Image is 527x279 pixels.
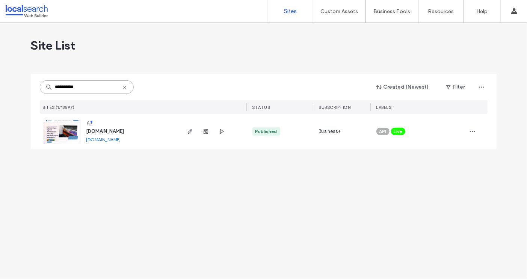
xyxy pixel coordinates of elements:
span: SITES (1/13597) [43,105,75,110]
a: [DOMAIN_NAME] [86,128,124,134]
label: Custom Assets [321,8,358,15]
span: Help [17,5,33,12]
span: Live [394,128,402,135]
span: Site List [31,38,76,53]
label: Business Tools [374,8,411,15]
span: LABELS [376,105,392,110]
span: STATUS [252,105,270,110]
label: Resources [428,8,454,15]
span: SUBSCRIPTION [319,105,351,110]
button: Filter [439,81,473,93]
label: Sites [284,8,297,15]
span: Business+ [319,128,341,135]
button: Created (Newest) [370,81,436,93]
span: API [379,128,387,135]
div: Published [255,128,277,135]
a: [DOMAIN_NAME] [86,137,121,142]
label: Help [477,8,488,15]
